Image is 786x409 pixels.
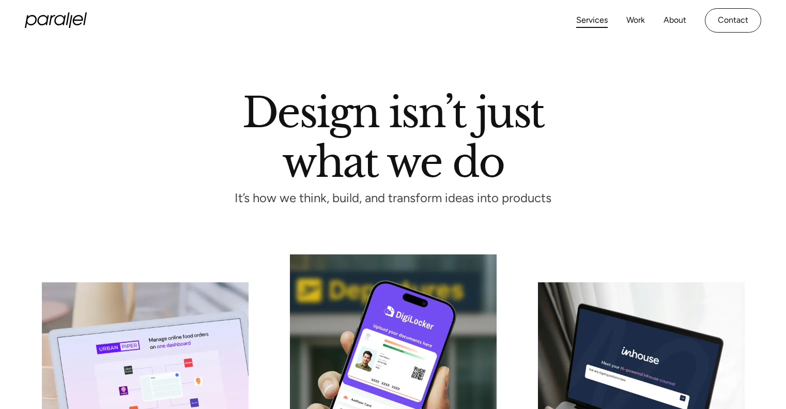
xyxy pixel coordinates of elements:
a: Contact [705,8,761,33]
a: About [664,13,686,28]
a: Services [576,13,608,28]
p: It’s how we think, build, and transform ideas into products [216,194,571,203]
h1: Design isn’t just what we do [242,93,544,177]
a: home [25,12,87,28]
a: Work [626,13,645,28]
